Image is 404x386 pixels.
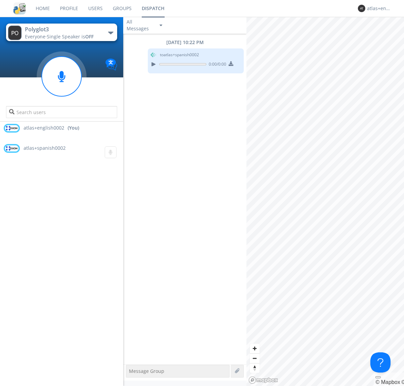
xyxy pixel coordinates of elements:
[47,33,94,40] span: Single Speaker is
[123,39,246,46] div: [DATE] 10:22 PM
[250,344,260,353] button: Zoom in
[25,33,101,40] div: Everyone ·
[105,59,117,70] img: Translation enabled
[206,61,226,69] span: 0:00 / 0:00
[370,352,391,373] iframe: Toggle Customer Support
[5,145,19,151] img: orion-labs-logo.svg
[375,376,381,378] button: Toggle attribution
[358,5,365,12] img: 373638.png
[68,125,79,131] div: (You)
[367,5,392,12] div: atlas+english0002
[85,33,94,40] span: OFF
[6,106,117,118] input: Search users
[250,353,260,363] button: Zoom out
[8,26,22,40] img: 373638.png
[13,2,26,14] img: cddb5a64eb264b2086981ab96f4c1ba7
[250,363,260,373] button: Reset bearing to north
[160,25,162,26] img: caret-down-sm.svg
[6,24,117,41] button: Polyglot3Everyone·Single Speaker isOFF
[24,145,66,151] span: atlas+spanish0002
[160,52,199,58] span: to atlas+spanish0002
[250,363,260,373] span: Reset bearing to north
[250,354,260,363] span: Zoom out
[127,19,154,32] div: All Messages
[5,125,19,131] img: orion-labs-logo.svg
[375,379,400,385] a: Mapbox
[248,376,278,384] a: Mapbox logo
[24,125,64,131] span: atlas+english0002
[25,26,101,33] div: Polyglot3
[229,61,233,66] img: download media button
